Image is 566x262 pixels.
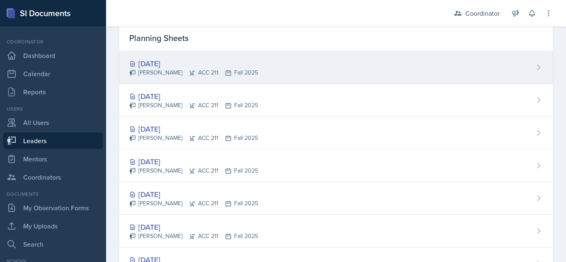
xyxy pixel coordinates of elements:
[119,25,553,51] div: Planning Sheets
[129,91,258,102] div: [DATE]
[3,190,103,198] div: Documents
[119,84,553,117] a: [DATE] [PERSON_NAME]ACC 211Fall 2025
[129,134,258,142] div: [PERSON_NAME] ACC 211 Fall 2025
[129,189,258,200] div: [DATE]
[3,38,103,46] div: Coordinator
[3,200,103,216] a: My Observation Forms
[129,221,258,233] div: [DATE]
[129,68,258,77] div: [PERSON_NAME] ACC 211 Fall 2025
[465,8,500,18] div: Coordinator
[3,114,103,131] a: All Users
[3,151,103,167] a: Mentors
[129,58,258,69] div: [DATE]
[3,132,103,149] a: Leaders
[129,156,258,167] div: [DATE]
[119,182,553,215] a: [DATE] [PERSON_NAME]ACC 211Fall 2025
[3,236,103,252] a: Search
[129,166,258,175] div: [PERSON_NAME] ACC 211 Fall 2025
[3,218,103,234] a: My Uploads
[119,215,553,248] a: [DATE] [PERSON_NAME]ACC 211Fall 2025
[119,117,553,149] a: [DATE] [PERSON_NAME]ACC 211Fall 2025
[3,47,103,64] a: Dashboard
[129,101,258,110] div: [PERSON_NAME] ACC 211 Fall 2025
[129,232,258,240] div: [PERSON_NAME] ACC 211 Fall 2025
[3,84,103,100] a: Reports
[3,65,103,82] a: Calendar
[129,123,258,135] div: [DATE]
[119,51,553,84] a: [DATE] [PERSON_NAME]ACC 211Fall 2025
[3,169,103,185] a: Coordinators
[119,149,553,182] a: [DATE] [PERSON_NAME]ACC 211Fall 2025
[129,199,258,208] div: [PERSON_NAME] ACC 211 Fall 2025
[3,105,103,113] div: Users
